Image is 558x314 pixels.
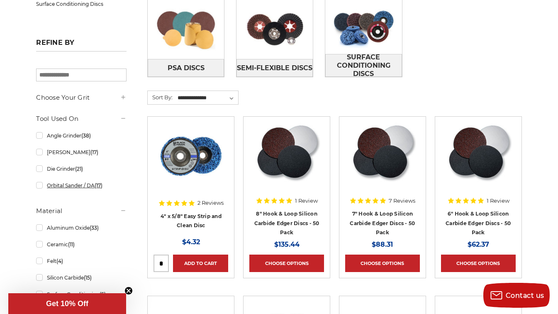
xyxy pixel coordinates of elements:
[154,123,228,197] a: 4" x 5/8" easy strip and clean discs
[36,287,126,302] a: Surface Conditioning
[36,93,126,103] h5: Choose Your Grit
[249,123,324,197] a: Silicon Carbide 8" Hook & Loop Edger Discs
[389,198,415,204] span: 7 Reviews
[441,123,516,197] a: Silicon Carbide 6" Hook & Loop Edger Discs
[100,291,106,297] span: (5)
[254,211,319,235] a: 8" Hook & Loop Silicon Carbide Edger Discs - 50 Pack
[197,200,224,206] span: 2 Reviews
[236,59,313,77] a: Semi-Flexible Discs
[487,198,509,204] span: 1 Review
[450,147,507,164] a: Quick view
[176,92,238,104] select: Sort By:
[253,123,320,189] img: Silicon Carbide 8" Hook & Loop Edger Discs
[446,211,511,235] a: 6" Hook & Loop Silicon Carbide Edger Discs - 50 Pack
[36,206,126,216] h5: Material
[295,198,318,204] span: 1 Review
[173,255,228,272] a: Add to Cart
[46,299,88,308] span: Get 10% Off
[8,293,126,314] div: Get 10% OffClose teaser
[148,2,224,57] img: PSA Discs
[36,237,126,252] a: Ceramic
[161,213,222,229] a: 4" x 5/8" Easy Strip and Clean Disc
[56,258,63,264] span: (4)
[168,61,205,75] span: PSA Discs
[36,114,126,124] h5: Tool Used On
[345,123,420,197] a: Silicon Carbide 7" Hook & Loop Edger Discs
[325,54,402,77] a: Surface Conditioning Discs
[468,240,489,248] span: $62.37
[158,123,224,189] img: 4" x 5/8" easy strip and clean discs
[81,132,91,139] span: (38)
[36,221,126,235] a: Aluminum Oxide
[90,149,98,155] span: (17)
[162,147,219,164] a: Quick view
[36,39,126,52] h5: Refine by
[68,241,75,248] span: (11)
[483,283,550,308] button: Contact us
[258,147,315,164] a: Quick view
[148,91,173,103] label: Sort By:
[75,166,83,172] span: (21)
[95,182,102,189] span: (17)
[349,123,416,189] img: Silicon Carbide 7" Hook & Loop Edger Discs
[445,123,512,189] img: Silicon Carbide 6" Hook & Loop Edger Discs
[36,178,126,193] a: Orbital Sander / DA
[326,50,401,81] span: Surface Conditioning Discs
[36,145,126,159] a: [PERSON_NAME]
[182,238,200,246] span: $4.32
[84,275,92,281] span: (15)
[90,225,99,231] span: (33)
[36,162,126,176] a: Die Grinder
[237,61,312,75] span: Semi-Flexible Discs
[350,211,415,235] a: 7" Hook & Loop Silicon Carbide Edger Discs - 50 Pack
[236,2,313,57] img: Semi-Flexible Discs
[345,255,420,272] a: Choose Options
[36,270,126,285] a: Silicon Carbide
[124,287,133,295] button: Close teaser
[372,240,393,248] span: $88.31
[274,240,300,248] span: $135.44
[249,255,324,272] a: Choose Options
[148,59,224,77] a: PSA Discs
[506,292,544,299] span: Contact us
[36,254,126,268] a: Felt
[354,147,411,164] a: Quick view
[441,255,516,272] a: Choose Options
[36,128,126,143] a: Angle Grinder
